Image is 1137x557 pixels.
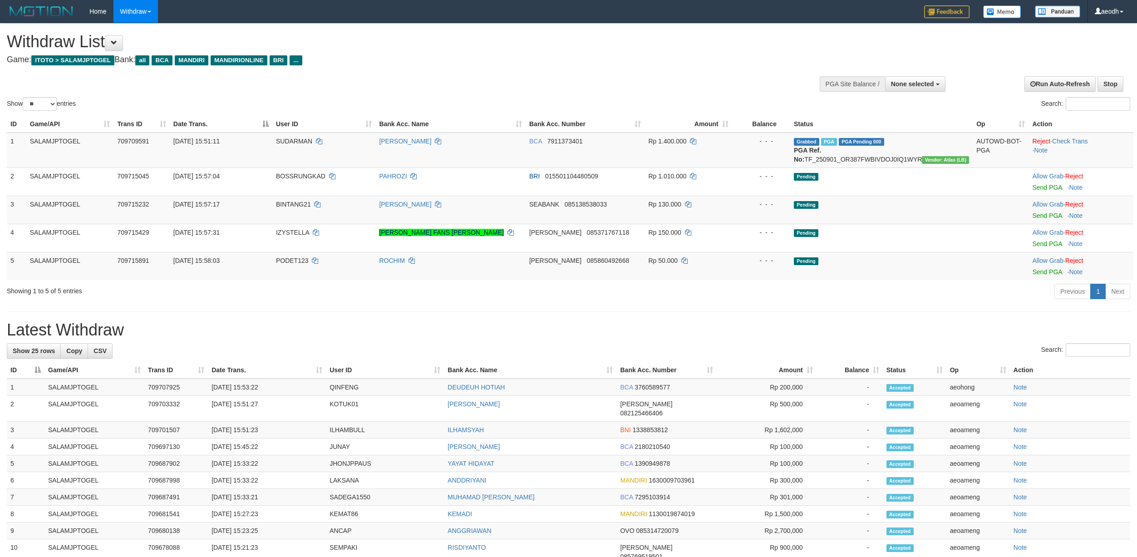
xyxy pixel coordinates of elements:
a: CSV [88,343,113,359]
span: Copy 7295103914 to clipboard [635,493,670,501]
span: [DATE] 15:57:17 [173,201,220,208]
span: BOSSRUNGKAD [276,173,325,180]
span: PGA Pending [839,138,884,146]
a: ANGGRIAWAN [448,527,491,534]
span: BNI [620,426,630,434]
span: Copy 7911373401 to clipboard [547,138,583,145]
span: MANDIRI [620,477,647,484]
img: panduan.png [1035,5,1080,18]
span: [PERSON_NAME] [529,229,581,236]
b: PGA Ref. No: [794,147,821,163]
a: Note [1069,240,1083,247]
span: MANDIRI [175,55,208,65]
span: Rp 1.010.000 [648,173,686,180]
a: Allow Grab [1032,201,1063,208]
td: 3 [7,196,26,224]
span: Show 25 rows [13,347,55,355]
a: ROCHIM [379,257,405,264]
td: SALAMJPTOGEL [26,133,114,168]
td: [DATE] 15:33:22 [208,472,326,489]
td: - [817,455,883,472]
span: [DATE] 15:58:03 [173,257,220,264]
td: 709701507 [144,422,208,439]
img: MOTION_logo.png [7,5,76,18]
td: 709687998 [144,472,208,489]
a: ANDDRIYANI [448,477,486,484]
td: QINFENG [326,379,444,396]
label: Search: [1041,343,1130,357]
td: 2 [7,396,44,422]
span: BRI [270,55,287,65]
span: BCA [620,443,633,450]
td: - [817,489,883,506]
span: Accepted [886,544,914,552]
td: 2 [7,168,26,196]
td: Rp 500,000 [717,396,817,422]
span: Copy 085860492668 to clipboard [587,257,629,264]
a: MUHAMAD [PERSON_NAME] [448,493,534,501]
span: Accepted [886,477,914,485]
td: - [817,472,883,489]
span: [DATE] 15:57:31 [173,229,220,236]
span: BRI [529,173,540,180]
a: Note [1014,544,1027,551]
span: Copy 085138538033 to clipboard [565,201,607,208]
span: Accepted [886,494,914,502]
th: Bank Acc. Name: activate to sort column ascending [444,362,616,379]
th: ID: activate to sort column descending [7,362,44,379]
td: JUNAY [326,439,444,455]
span: Accepted [886,511,914,518]
span: · [1032,173,1065,180]
td: [DATE] 15:45:22 [208,439,326,455]
select: Showentries [23,97,57,111]
th: User ID: activate to sort column ascending [326,362,444,379]
button: None selected [885,76,945,92]
span: Grabbed [794,138,819,146]
td: aeoameng [946,422,1010,439]
div: - - - [736,228,787,237]
td: ILHAMBULL [326,422,444,439]
a: Note [1014,477,1027,484]
span: · [1032,229,1065,236]
a: Reject [1065,201,1083,208]
td: LAKSANA [326,472,444,489]
span: BCA [152,55,172,65]
th: Bank Acc. Name: activate to sort column ascending [375,116,526,133]
td: · [1029,196,1133,224]
span: None selected [891,80,934,88]
a: [PERSON_NAME] [448,443,500,450]
td: 9 [7,522,44,539]
input: Search: [1066,97,1130,111]
td: 709680138 [144,522,208,539]
span: Rp 130.000 [648,201,681,208]
a: Show 25 rows [7,343,61,359]
a: ILHAMSYAH [448,426,484,434]
td: SALAMJPTOGEL [44,522,144,539]
td: 1 [7,379,44,396]
span: [PERSON_NAME] [620,400,672,408]
td: · · [1029,133,1133,168]
td: - [817,422,883,439]
a: Note [1014,527,1027,534]
a: YAYAT HIDAYAT [448,460,494,467]
span: BCA [620,460,633,467]
td: 3 [7,422,44,439]
td: TF_250901_OR387FWBIVDOJ0IQ1WYR [790,133,973,168]
span: Copy 3760589577 to clipboard [635,384,670,391]
th: Status: activate to sort column ascending [883,362,946,379]
span: Copy 2180210540 to clipboard [635,443,670,450]
a: [PERSON_NAME] [379,201,431,208]
div: Showing 1 to 5 of 5 entries [7,283,467,296]
td: 6 [7,472,44,489]
td: 709687491 [144,489,208,506]
td: · [1029,224,1133,252]
th: Balance [732,116,790,133]
td: [DATE] 15:23:25 [208,522,326,539]
td: Rp 301,000 [717,489,817,506]
td: aeoameng [946,522,1010,539]
span: Accepted [886,444,914,451]
td: Rp 100,000 [717,439,817,455]
span: BINTANG21 [276,201,311,208]
td: · [1029,252,1133,280]
div: - - - [736,256,787,265]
